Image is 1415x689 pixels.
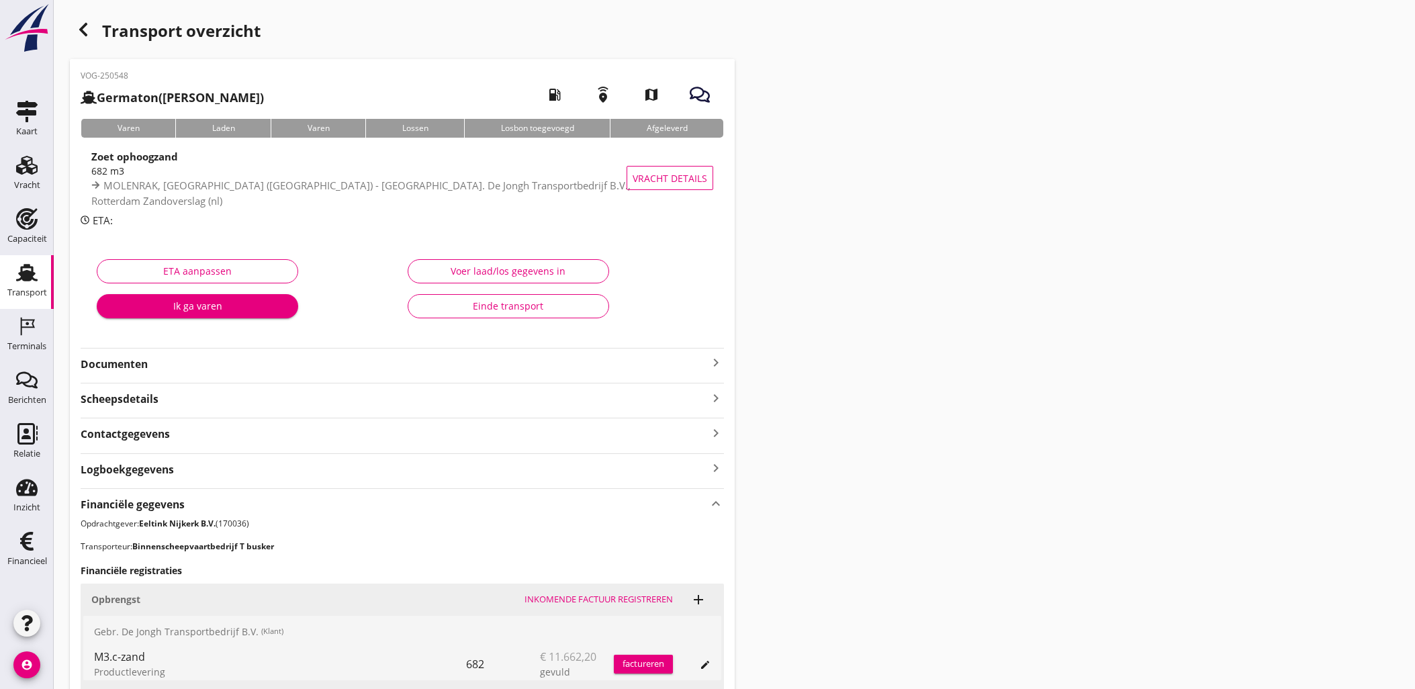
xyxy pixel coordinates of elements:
span: Vracht details [633,171,707,185]
button: ETA aanpassen [97,259,298,283]
div: Productlevering [94,665,466,679]
div: gevuld [540,665,614,679]
button: Einde transport [408,294,609,318]
i: keyboard_arrow_right [708,355,724,371]
div: Gebr. De Jongh Transportbedrijf B.V. [83,616,721,648]
strong: Financiële gegevens [81,497,185,512]
i: emergency_share [584,76,622,113]
strong: Documenten [81,357,708,372]
strong: Logboekgegevens [81,462,174,477]
i: keyboard_arrow_right [708,424,724,442]
div: 682 [466,648,540,680]
div: Transport overzicht [70,16,735,48]
div: Kaart [16,127,38,136]
div: Financieel [7,557,47,565]
button: Ik ga varen [97,294,298,318]
div: Afgeleverd [610,119,723,138]
div: Terminals [7,342,46,351]
div: Berichten [8,396,46,404]
div: Inkomende factuur registreren [524,593,673,606]
strong: Opbrengst [91,593,140,606]
i: edit [700,659,711,670]
img: logo-small.a267ee39.svg [3,3,51,53]
p: Transporteur: [81,541,724,553]
i: keyboard_arrow_up [708,494,724,512]
div: Inzicht [13,503,40,512]
span: € 11.662,20 [540,649,596,665]
div: Varen [81,119,175,138]
div: M3.c-zand [94,649,466,665]
p: Opdrachtgever: (170036) [81,518,724,530]
strong: Eeltink Nijkerk B.V. [139,518,216,529]
h2: ([PERSON_NAME]) [81,89,264,107]
div: Losbon toegevoegd [464,119,610,138]
i: keyboard_arrow_right [708,459,724,477]
div: Capaciteit [7,234,47,243]
div: Lossen [365,119,464,138]
button: factureren [614,655,673,674]
small: (Klant) [261,626,283,637]
strong: Germaton [97,89,158,105]
div: 682 m3 [91,164,642,178]
strong: Binnenscheepvaartbedrijf T busker [132,541,274,552]
strong: Scheepsdetails [81,392,158,407]
button: Vracht details [627,166,713,190]
div: Voer laad/los gegevens in [419,264,598,278]
i: map [633,76,670,113]
div: Laden [175,119,271,138]
h3: Financiële registraties [81,563,724,578]
i: local_gas_station [536,76,574,113]
div: Vracht [14,181,40,189]
div: ETA aanpassen [108,264,287,278]
div: Transport [7,288,47,297]
i: add [690,592,706,608]
strong: Contactgegevens [81,426,170,442]
a: Zoet ophoogzand682 m3MOLENRAK, [GEOGRAPHIC_DATA] ([GEOGRAPHIC_DATA]) - [GEOGRAPHIC_DATA]. De Jong... [81,148,724,208]
strong: Zoet ophoogzand [91,150,178,163]
button: Voer laad/los gegevens in [408,259,609,283]
i: keyboard_arrow_right [708,389,724,407]
div: Ik ga varen [107,299,287,313]
div: Relatie [13,449,40,458]
i: account_circle [13,651,40,678]
span: MOLENRAK, [GEOGRAPHIC_DATA] ([GEOGRAPHIC_DATA]) - [GEOGRAPHIC_DATA]. De Jongh Transportbedrijf B.... [91,179,631,208]
div: Varen [271,119,365,138]
span: ETA: [93,214,113,227]
div: Einde transport [419,299,598,313]
button: Inkomende factuur registreren [519,590,678,609]
p: VOG-250548 [81,70,264,82]
div: factureren [614,657,673,671]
